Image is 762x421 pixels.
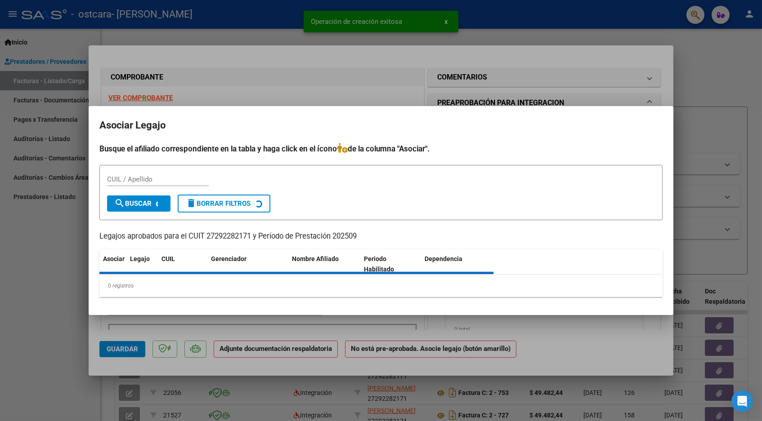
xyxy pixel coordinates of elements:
[421,249,494,279] datatable-header-cell: Dependencia
[130,255,150,262] span: Legajo
[158,249,207,279] datatable-header-cell: CUIL
[211,255,247,262] span: Gerenciador
[178,195,270,213] button: Borrar Filtros
[161,255,175,262] span: CUIL
[425,255,463,262] span: Dependencia
[99,249,126,279] datatable-header-cell: Asociar
[126,249,158,279] datatable-header-cell: Legajo
[114,199,152,208] span: Buscar
[114,198,125,208] mat-icon: search
[186,199,251,208] span: Borrar Filtros
[186,198,197,208] mat-icon: delete
[364,255,394,273] span: Periodo Habilitado
[103,255,125,262] span: Asociar
[361,249,421,279] datatable-header-cell: Periodo Habilitado
[99,117,663,134] h2: Asociar Legajo
[292,255,339,262] span: Nombre Afiliado
[288,249,361,279] datatable-header-cell: Nombre Afiliado
[99,275,663,297] div: 0 registros
[99,231,663,242] p: Legajos aprobados para el CUIT 27292282171 y Período de Prestación 202509
[107,195,170,212] button: Buscar
[207,249,288,279] datatable-header-cell: Gerenciador
[99,143,663,155] h4: Busque el afiliado correspondiente en la tabla y haga click en el ícono de la columna "Asociar".
[731,390,753,412] div: Open Intercom Messenger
